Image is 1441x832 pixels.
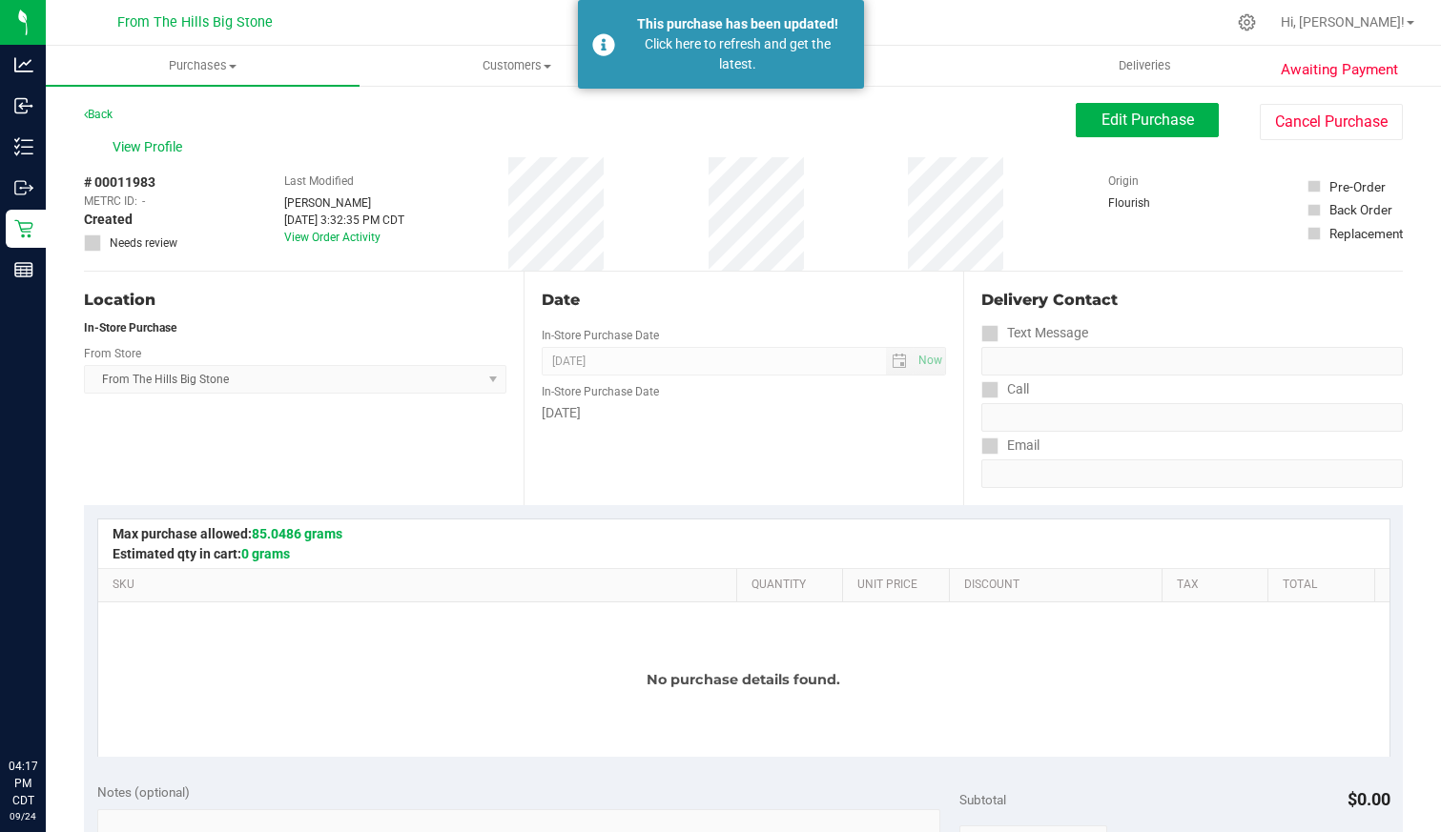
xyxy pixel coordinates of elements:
inline-svg: Reports [14,260,33,279]
inline-svg: Retail [14,219,33,238]
a: Total [1283,578,1367,593]
a: Deliveries [988,46,1302,86]
div: Location [84,289,506,312]
span: Created [84,210,133,230]
span: Notes (optional) [97,784,190,800]
button: Edit Purchase [1076,103,1219,137]
input: Format: (999) 999-9999 [981,347,1403,375]
span: - [142,193,145,210]
div: Back Order [1329,200,1392,219]
strong: In-Store Purchase [84,321,176,335]
iframe: Resource center [19,680,76,737]
span: Customers [360,57,672,74]
span: Hi, [PERSON_NAME]! [1281,14,1405,30]
span: Estimated qty in cart: [113,546,290,561]
a: Purchases [46,46,360,86]
label: In-Store Purchase Date [542,327,659,344]
inline-svg: Analytics [14,55,33,74]
div: No purchase details found. [98,602,1390,757]
span: Subtotal [959,792,1006,807]
label: Call [981,375,1029,403]
p: 09/24 [9,809,37,823]
a: View Order Activity [284,231,381,244]
a: Back [84,108,113,121]
label: Last Modified [284,172,354,190]
inline-svg: Outbound [14,178,33,197]
span: From The Hills Big Stone [117,14,273,30]
div: [DATE] 3:32:35 PM CDT [284,212,404,229]
label: In-Store Purchase Date [542,383,659,400]
a: Quantity [751,578,835,593]
a: SKU [113,578,729,593]
inline-svg: Inventory [14,137,33,156]
span: METRC ID: [84,193,137,210]
label: Email [981,432,1040,459]
div: Replacement [1329,224,1403,243]
div: [DATE] [542,403,946,423]
span: # 00011983 [84,172,155,193]
span: 85.0486 grams [252,526,342,541]
div: Manage settings [1235,13,1259,31]
label: Origin [1108,172,1139,190]
span: $0.00 [1348,789,1390,809]
a: Customers [360,46,673,86]
span: Edit Purchase [1101,111,1194,129]
a: Discount [964,578,1154,593]
div: Pre-Order [1329,177,1386,196]
a: Tax [1177,578,1261,593]
p: 04:17 PM CDT [9,758,37,809]
a: Unit Price [857,578,941,593]
span: Purchases [46,57,360,74]
button: Cancel Purchase [1260,104,1403,140]
div: This purchase has been updated! [626,14,850,34]
inline-svg: Inbound [14,96,33,115]
div: Delivery Contact [981,289,1403,312]
label: From Store [84,345,141,362]
span: 0 grams [241,546,290,561]
input: Format: (999) 999-9999 [981,403,1403,432]
div: Click here to refresh and get the latest. [626,34,850,74]
span: View Profile [113,137,189,157]
span: Deliveries [1093,57,1197,74]
div: Flourish [1108,194,1204,212]
label: Text Message [981,319,1088,347]
span: Awaiting Payment [1281,59,1398,81]
div: Date [542,289,946,312]
span: Needs review [110,234,177,252]
div: [PERSON_NAME] [284,194,404,212]
span: Max purchase allowed: [113,526,342,541]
